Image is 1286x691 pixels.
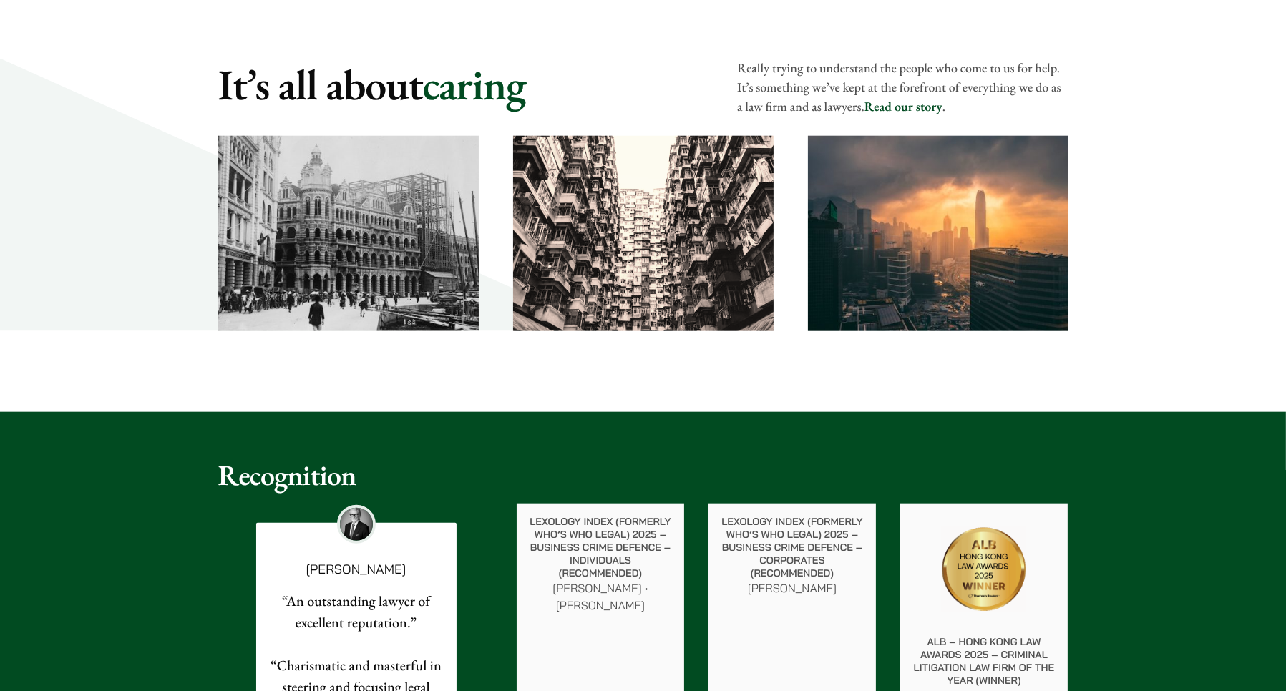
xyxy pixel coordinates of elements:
a: Read our story [864,99,942,115]
p: ALB – Hong Kong Law Awards 2025 – Criminal Litigation Law Firm of the Year (Winner) [912,635,1056,687]
p: Lexology Index (formerly Who’s Who Legal) 2025 – Business Crime Defence – Individuals (Recommended) [528,515,673,579]
h2: Recognition [218,458,1068,492]
h2: caring [218,59,715,110]
p: [PERSON_NAME] [279,563,434,576]
p: Lexology Index (formerly Who’s Who Legal) 2025 – Business Crime Defence – Corporates (Recommended) [720,515,864,579]
p: Really trying to understand the people who come to us for help. It’s something we’ve kept at the ... [737,59,1068,117]
mark: It’s all about [218,57,423,112]
p: [PERSON_NAME] [720,579,864,597]
p: [PERSON_NAME] • [PERSON_NAME] [528,579,673,614]
p: “An outstanding lawyer of excellent reputation.” [268,590,445,633]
